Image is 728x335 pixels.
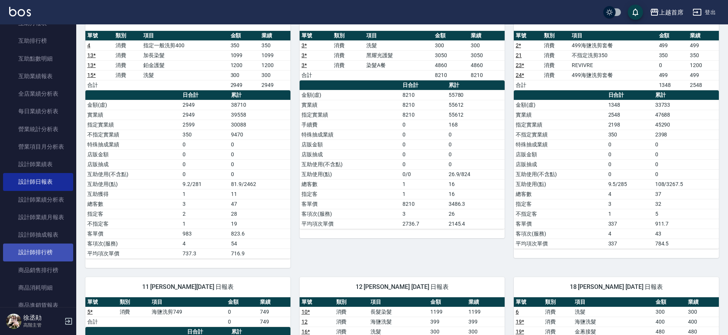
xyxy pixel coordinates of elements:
td: 2145.4 [447,219,505,229]
td: 300 [654,307,686,317]
td: 4860 [433,60,469,70]
td: 0 [447,139,505,149]
td: 400 [686,317,719,327]
td: 0 [447,149,505,159]
td: 2736.7 [401,219,447,229]
td: 2548 [688,80,719,90]
td: 指定客 [300,189,401,199]
td: 499 [688,40,719,50]
td: 不指定實業績 [85,130,181,139]
td: 互助使用(不含點) [85,169,181,179]
td: 指定實業績 [300,110,401,120]
td: 消費 [332,60,364,70]
td: 消費 [543,317,573,327]
td: 9470 [229,130,290,139]
td: 指定實業績 [85,120,181,130]
td: 0/0 [401,169,447,179]
th: 單號 [514,297,544,307]
td: 指定實業績 [514,120,606,130]
td: 3050 [433,50,469,60]
td: 3 [401,209,447,219]
td: 互助獲得 [85,189,181,199]
td: 實業績 [514,110,606,120]
td: 消費 [114,60,142,70]
td: 消費 [332,50,364,60]
td: 消費 [114,50,142,60]
td: 0 [229,159,290,169]
th: 項目 [150,297,226,307]
td: 鉑金護髮 [141,60,228,70]
td: 店販金額 [85,149,181,159]
td: 指定客 [514,199,606,209]
table: a dense table [85,31,290,90]
td: 54 [229,239,290,248]
td: 互助使用(不含點) [300,159,401,169]
td: 28 [229,209,290,219]
td: 749 [258,317,290,327]
td: 55780 [447,90,505,100]
span: 18 [PERSON_NAME] [DATE] 日報表 [523,283,710,291]
td: 消費 [114,40,142,50]
a: 互助排行榜 [3,32,73,50]
td: 3 [181,199,229,209]
a: 全店業績分析表 [3,85,73,103]
th: 業績 [260,31,290,41]
td: 823.6 [229,229,290,239]
table: a dense table [300,80,505,229]
th: 單號 [300,297,334,307]
div: 上越首席 [659,8,683,17]
td: 0 [447,130,505,139]
td: 716.9 [229,248,290,258]
th: 類別 [543,297,573,307]
td: 0 [229,169,290,179]
td: 消費 [542,70,570,80]
td: 客單價 [85,229,181,239]
td: 0 [401,130,447,139]
th: 金額 [657,31,688,41]
td: 26.9/824 [447,169,505,179]
td: 1 [401,189,447,199]
th: 類別 [334,297,369,307]
td: 168 [447,120,505,130]
th: 業績 [467,297,505,307]
td: 499 [657,70,688,80]
td: 長髮染髮 [369,307,428,317]
td: 客單價 [514,219,606,229]
td: 0 [181,169,229,179]
td: 金額(虛) [300,90,401,100]
td: 洗髮 [364,40,433,50]
td: 平均項次單價 [514,239,606,248]
td: 337 [606,239,653,248]
td: 8210 [401,199,447,209]
td: 特殊抽成業績 [85,139,181,149]
td: 海鹽洗剪749 [150,307,226,317]
p: 高階主管 [23,322,62,329]
table: a dense table [514,31,719,90]
td: 1348 [606,100,653,110]
td: 1 [401,179,447,189]
td: 350 [657,50,688,60]
td: 1 [606,209,653,219]
th: 單號 [514,31,542,41]
td: 實業績 [85,110,181,120]
td: 指定客 [85,209,181,219]
td: 30088 [229,120,290,130]
td: 2949 [229,80,260,90]
th: 金額 [654,297,686,307]
td: 300 [686,307,719,317]
th: 金額 [428,297,467,307]
td: 洗髮 [141,70,228,80]
td: 37 [653,189,719,199]
td: 0 [606,149,653,159]
td: 1199 [428,307,467,317]
td: 11 [229,189,290,199]
th: 業績 [688,31,719,41]
th: 單號 [85,297,118,307]
td: 消費 [334,317,369,327]
th: 累計 [653,90,719,100]
td: 9.2/281 [181,179,229,189]
td: 8210 [469,70,505,80]
td: 8210 [401,90,447,100]
h5: 徐丞勛 [23,314,62,322]
td: 1099 [260,50,290,60]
